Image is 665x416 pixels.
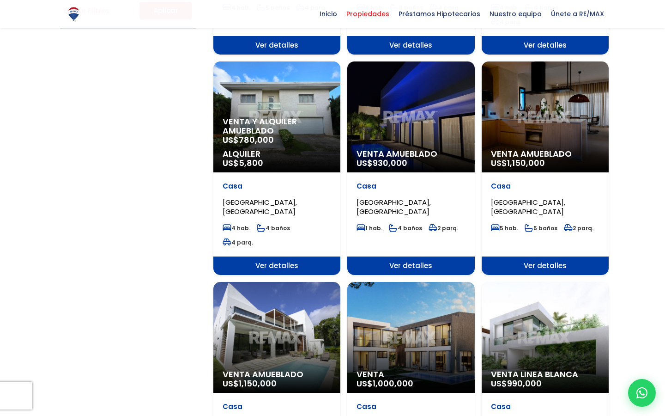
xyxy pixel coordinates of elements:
[223,402,331,411] p: Casa
[491,370,599,379] span: Venta Linea Blanca
[491,197,565,216] span: [GEOGRAPHIC_DATA], [GEOGRAPHIC_DATA]
[389,224,422,232] span: 4 baños
[223,134,274,146] span: US$
[491,224,518,232] span: 5 hab.
[223,117,331,135] span: Venta y alquiler amueblado
[373,157,407,169] span: 930,000
[357,224,382,232] span: 1 hab.
[507,157,545,169] span: 1,150,000
[357,370,465,379] span: Venta
[223,149,331,159] span: Alquiler
[394,7,485,21] span: Préstamos Hipotecarios
[213,61,340,275] a: Venta y alquiler amueblado US$780,000 Alquiler US$5,800 Casa [GEOGRAPHIC_DATA], [GEOGRAPHIC_DATA]...
[357,197,431,216] span: [GEOGRAPHIC_DATA], [GEOGRAPHIC_DATA]
[482,61,609,275] a: Venta Amueblado US$1,150,000 Casa [GEOGRAPHIC_DATA], [GEOGRAPHIC_DATA] 5 hab. 5 baños 2 parq. Ver...
[357,378,413,389] span: US$
[315,7,342,21] span: Inicio
[507,378,542,389] span: 990,000
[347,61,474,275] a: Venta Amueblado US$930,000 Casa [GEOGRAPHIC_DATA], [GEOGRAPHIC_DATA] 1 hab. 4 baños 2 parq. Ver d...
[373,378,413,389] span: 1,000,000
[347,257,474,275] span: Ver detalles
[357,157,407,169] span: US$
[223,378,277,389] span: US$
[342,7,394,21] span: Propiedades
[546,7,609,21] span: Únete a RE/MAX
[357,402,465,411] p: Casa
[257,224,290,232] span: 4 baños
[485,7,546,21] span: Nuestro equipo
[223,197,297,216] span: [GEOGRAPHIC_DATA], [GEOGRAPHIC_DATA]
[239,157,263,169] span: 5,800
[239,378,277,389] span: 1,150,000
[491,149,599,159] span: Venta Amueblado
[213,36,340,55] span: Ver detalles
[357,149,465,159] span: Venta Amueblado
[482,36,609,55] span: Ver detalles
[223,182,331,191] p: Casa
[239,134,274,146] span: 780,000
[213,257,340,275] span: Ver detalles
[223,370,331,379] span: Venta Amueblado
[482,257,609,275] span: Ver detalles
[357,182,465,191] p: Casa
[491,182,599,191] p: Casa
[491,378,542,389] span: US$
[491,402,599,411] p: Casa
[564,224,593,232] span: 2 parq.
[223,224,250,232] span: 4 hab.
[223,157,263,169] span: US$
[429,224,458,232] span: 2 parq.
[347,36,474,55] span: Ver detalles
[66,6,82,22] img: Logo de REMAX
[525,224,557,232] span: 5 baños
[491,157,545,169] span: US$
[223,239,253,246] span: 4 parq.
